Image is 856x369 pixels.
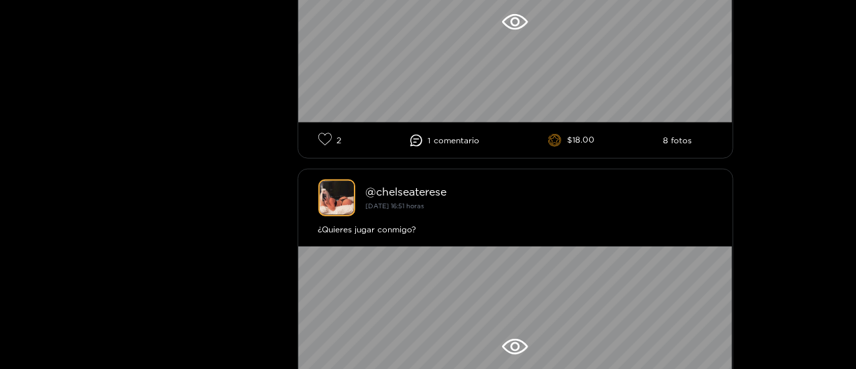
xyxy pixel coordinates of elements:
font: @chelseaterese [366,186,447,198]
font: ¿Quieres jugar conmigo? [318,225,416,234]
font: $18.00 [567,135,595,144]
font: [DATE] 16:51 horas [366,202,425,210]
font: 1 [428,136,430,145]
img: chelseatés [318,179,355,216]
font: comentario [434,136,479,145]
font: 2 [337,136,342,145]
font: 8 fotos [663,136,692,145]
